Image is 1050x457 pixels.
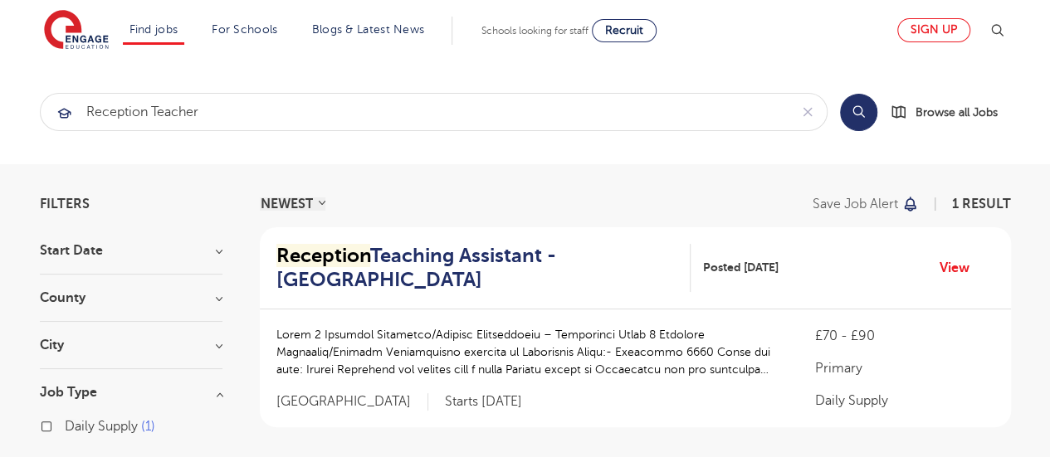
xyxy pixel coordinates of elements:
[276,326,782,378] p: Lorem 2 Ipsumdol Sitametco/Adipisc Elitseddoeiu – Temporinci Utlab 8 Etdolore Magnaaliq/Enimadm V...
[41,94,789,130] input: Submit
[481,25,588,36] span: Schools looking for staff
[813,197,898,211] p: Save job alert
[897,18,970,42] a: Sign up
[40,291,222,304] h3: County
[592,19,657,42] a: Recruit
[276,244,691,292] a: ReceptionTeaching Assistant - [GEOGRAPHIC_DATA]
[65,419,76,430] input: Daily Supply 1
[814,391,994,411] p: Daily Supply
[916,103,998,122] span: Browse all Jobs
[445,393,522,411] p: Starts [DATE]
[703,259,779,276] span: Posted [DATE]
[952,197,1011,211] span: 1 result
[65,419,138,434] span: Daily Supply
[312,23,425,36] a: Blogs & Latest News
[276,244,370,267] mark: Reception
[129,23,178,36] a: Find jobs
[141,419,155,434] span: 1
[940,257,982,279] a: View
[814,326,994,346] p: £70 - £90
[276,244,677,292] h2: Teaching Assistant - [GEOGRAPHIC_DATA]
[40,338,222,352] h3: City
[40,244,222,257] h3: Start Date
[276,393,428,411] span: [GEOGRAPHIC_DATA]
[840,94,877,131] button: Search
[212,23,277,36] a: For Schools
[789,94,827,130] button: Clear
[40,386,222,399] h3: Job Type
[44,10,109,51] img: Engage Education
[891,103,1011,122] a: Browse all Jobs
[40,197,90,211] span: Filters
[40,93,828,131] div: Submit
[813,197,920,211] button: Save job alert
[814,358,994,378] p: Primary
[605,24,643,36] span: Recruit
